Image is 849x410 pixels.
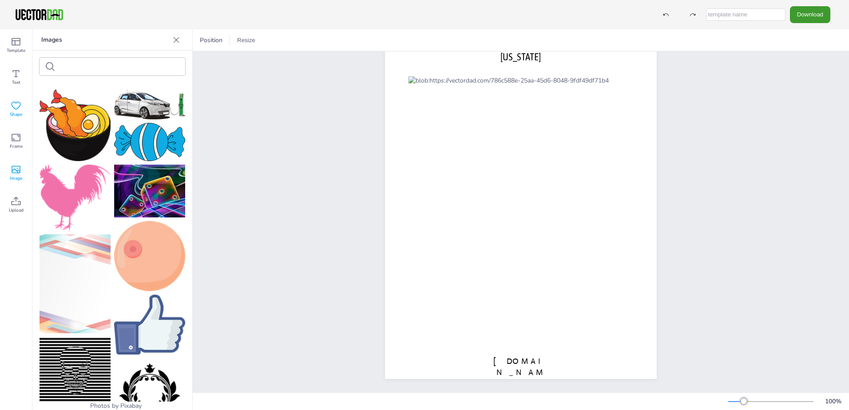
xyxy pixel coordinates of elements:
img: VectorDad-1.png [14,8,64,21]
button: Download [790,6,830,23]
div: 100 % [822,397,844,406]
img: face-book-669144_150.png [114,295,185,355]
img: candy-6887678_150.png [114,123,185,161]
span: Position [198,36,224,44]
span: Shape [10,111,22,118]
span: [DOMAIN_NAME] [493,356,548,388]
p: Images [41,29,169,51]
a: Pixabay [120,402,142,410]
img: skull-2759911_150.png [40,337,111,406]
span: Frame [10,143,23,150]
span: Text [12,79,20,86]
button: Resize [234,33,259,47]
img: given-67935_150.jpg [114,165,185,217]
input: template name [706,8,786,21]
img: noodle-3899206_150.png [40,90,111,161]
div: Photos by [32,402,192,410]
span: Image [10,175,22,182]
img: background-1829559_150.png [40,234,111,333]
span: Upload [9,207,24,214]
img: cock-1893885_150.png [40,165,111,231]
span: [US_STATE] [500,51,541,63]
img: boobs-2718690_150.png [114,221,185,291]
span: Template [7,47,25,54]
img: car-3321668_150.png [114,90,185,119]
